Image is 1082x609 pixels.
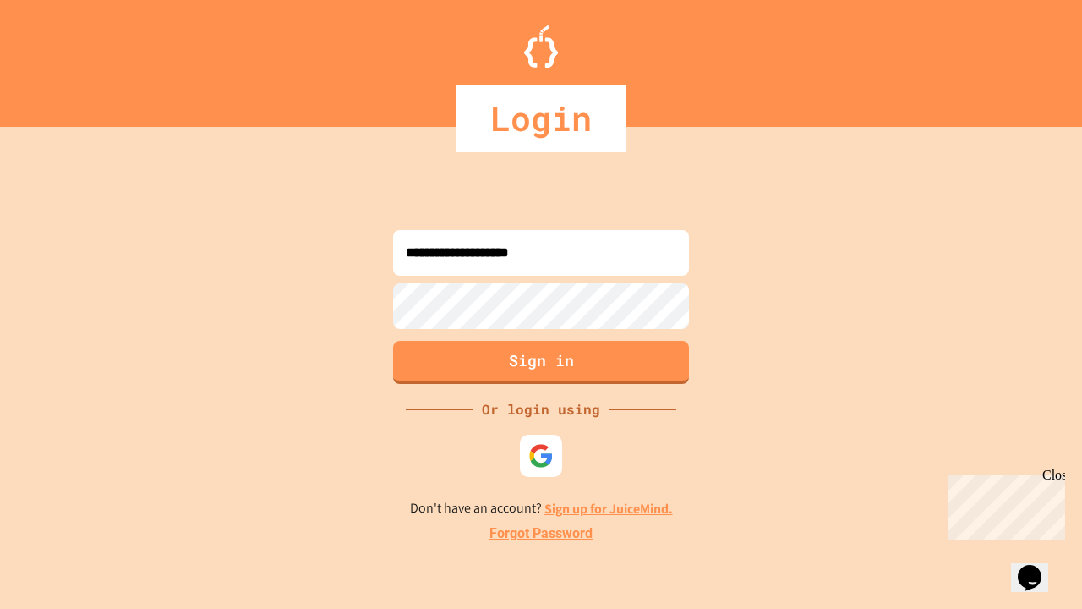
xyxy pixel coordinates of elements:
button: Sign in [393,341,689,384]
img: google-icon.svg [528,443,554,469]
img: Logo.svg [524,25,558,68]
iframe: chat widget [1011,541,1065,592]
a: Sign up for JuiceMind. [544,500,673,518]
p: Don't have an account? [410,498,673,519]
div: Login [456,85,626,152]
iframe: chat widget [942,468,1065,540]
div: Or login using [473,399,609,420]
div: Chat with us now!Close [7,7,117,107]
a: Forgot Password [489,524,593,544]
